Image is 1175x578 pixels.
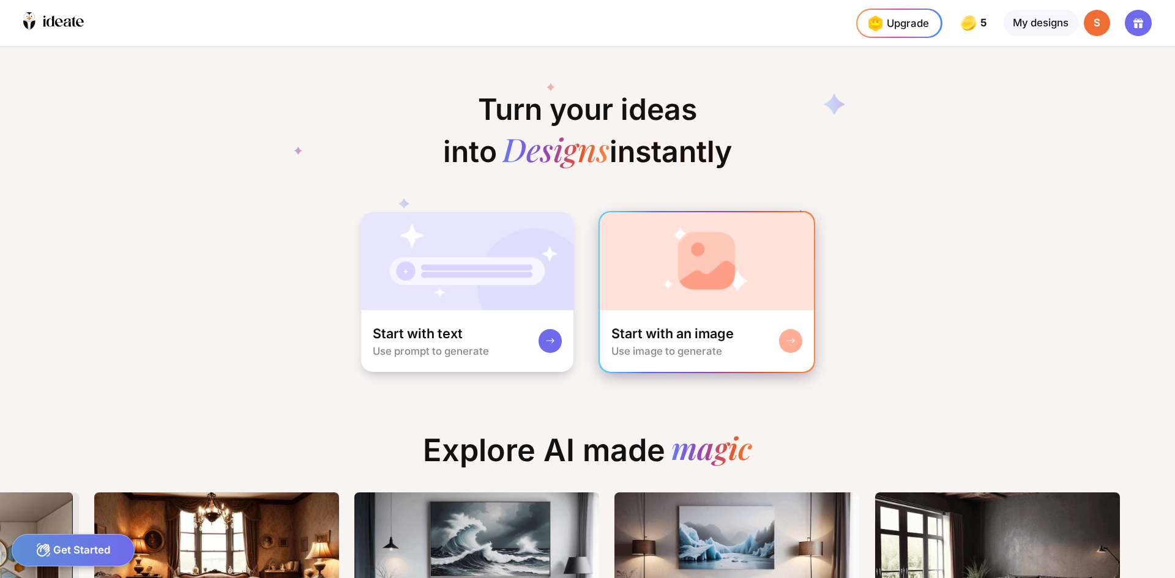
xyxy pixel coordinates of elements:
div: My designs [1004,10,1078,36]
span: 5 [980,17,989,29]
img: upgrade-nav-btn-icon.gif [864,12,887,35]
div: Explore AI made [411,432,764,480]
img: startWithImageCardBg.jpg [600,212,815,310]
img: startWithTextCardBg.jpg [361,212,574,310]
div: Use prompt to generate [373,345,489,357]
div: Use image to generate [611,345,722,357]
div: Upgrade [864,12,929,35]
div: Start with an image [611,325,734,343]
div: Start with text [373,325,463,343]
div: S [1084,10,1110,36]
div: Get Started [12,534,135,566]
div: magic [671,432,752,469]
